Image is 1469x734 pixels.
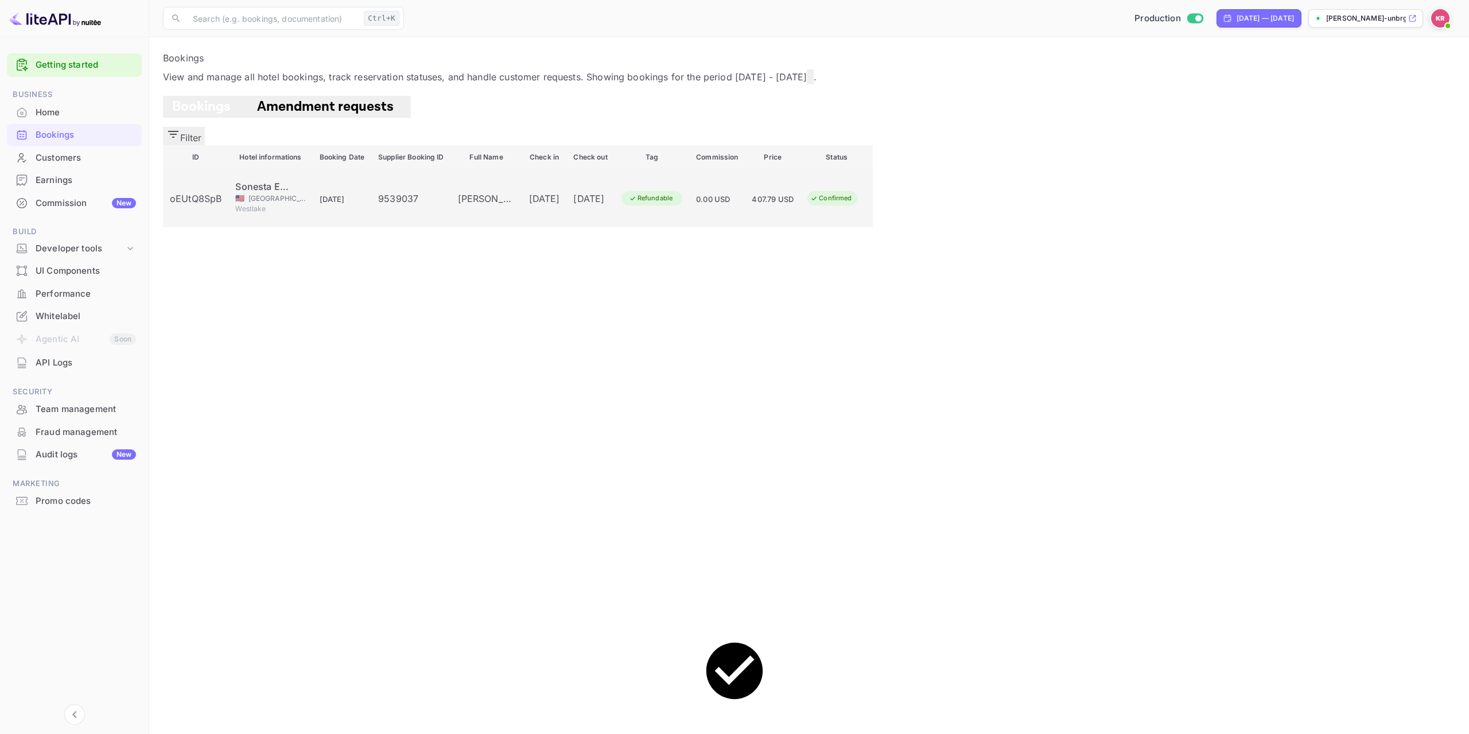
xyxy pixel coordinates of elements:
[7,283,142,304] a: Performance
[313,145,372,169] th: Booking Date
[235,204,293,214] span: Westlake
[36,426,136,439] div: Fraud management
[9,9,101,28] img: LiteAPI logo
[36,356,136,370] div: API Logs
[7,192,142,213] a: CommissionNew
[7,88,142,101] span: Business
[320,195,345,204] span: [DATE]
[7,305,142,327] a: Whitelabel
[745,145,800,169] th: Price
[803,191,859,205] div: Confirmed
[235,195,244,202] span: United States of America
[7,490,142,512] div: Promo codes
[378,192,444,205] div: 9539037
[451,145,522,169] th: Full Name
[170,192,221,205] div: oEUtQ8SpB
[807,69,814,84] button: Change date range
[7,398,142,421] div: Team management
[7,477,142,490] span: Marketing
[257,98,394,115] span: Amendment requests
[696,195,730,204] span: 0.00 USD
[458,192,515,205] div: Dominique Rogers
[7,283,142,305] div: Performance
[172,98,231,115] span: Bookings
[621,191,681,205] div: Refundable
[163,145,228,169] th: ID
[36,59,136,72] a: Getting started
[36,197,136,210] div: Commission
[36,242,125,255] div: Developer tools
[64,704,85,725] button: Collapse navigation
[522,145,567,169] th: Check in
[36,265,136,278] div: UI Components
[36,288,136,301] div: Performance
[36,495,136,508] div: Promo codes
[7,53,142,77] div: Getting started
[7,421,142,442] a: Fraud management
[7,147,142,168] a: Customers
[1326,13,1406,24] p: [PERSON_NAME]-unbrg.[PERSON_NAME]...
[36,129,136,142] div: Bookings
[1237,13,1294,24] div: [DATE] — [DATE]
[7,305,142,328] div: Whitelabel
[735,71,807,83] span: [DATE] - [DATE]
[573,192,607,205] div: [DATE]
[7,260,142,282] div: UI Components
[7,352,142,374] div: API Logs
[163,69,1455,84] p: View and manage all hotel bookings, track reservation statuses, and handle customer requests. Sho...
[163,96,1455,118] div: account-settings tabs
[112,198,136,208] div: New
[7,239,142,259] div: Developer tools
[1431,9,1449,28] img: Kobus Roux
[36,310,136,323] div: Whitelabel
[112,449,136,460] div: New
[371,145,450,169] th: Supplier Booking ID
[7,169,142,191] a: Earnings
[1130,12,1207,25] div: Switch to Sandbox mode
[36,106,136,119] div: Home
[800,145,873,169] th: Status
[7,226,142,238] span: Build
[7,102,142,124] div: Home
[7,398,142,420] a: Team management
[7,444,142,465] a: Audit logsNew
[248,193,306,204] span: [GEOGRAPHIC_DATA]
[615,145,690,169] th: Tag
[7,102,142,123] a: Home
[7,490,142,511] a: Promo codes
[364,11,399,26] div: Ctrl+K
[36,403,136,416] div: Team management
[7,444,142,466] div: Audit logsNew
[689,145,745,169] th: Commission
[752,195,794,204] span: 407.79 USD
[7,124,142,146] div: Bookings
[7,352,142,373] a: API Logs
[7,386,142,398] span: Security
[163,127,205,145] button: Filter
[529,192,560,205] div: [DATE]
[36,174,136,187] div: Earnings
[7,147,142,169] div: Customers
[36,152,136,165] div: Customers
[7,260,142,281] a: UI Components
[163,51,1455,65] p: Bookings
[7,421,142,444] div: Fraud management
[163,145,873,227] table: booking table
[7,192,142,215] div: CommissionNew
[235,180,293,193] div: Sonesta ES Suites Cleveland Westlake
[228,145,312,169] th: Hotel informations
[7,124,142,145] a: Bookings
[1134,12,1181,25] span: Production
[7,169,142,192] div: Earnings
[566,145,614,169] th: Check out
[186,7,359,30] input: Search (e.g. bookings, documentation)
[36,448,136,461] div: Audit logs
